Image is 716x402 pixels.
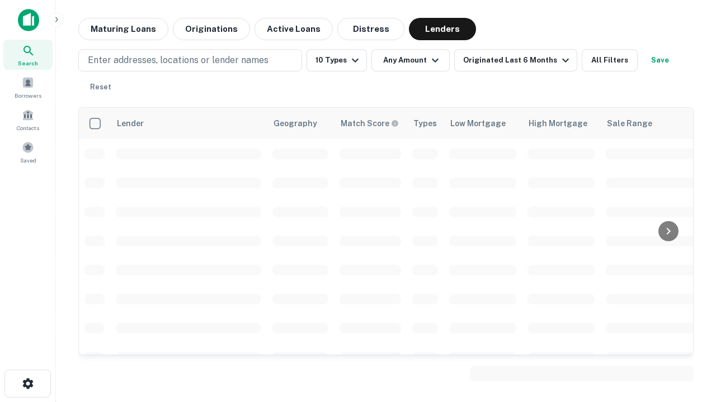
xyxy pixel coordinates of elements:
div: High Mortgage [529,117,587,130]
a: Borrowers [3,72,53,102]
a: Search [3,40,53,70]
span: Search [18,59,38,68]
th: Lender [110,108,267,139]
div: Geography [274,117,317,130]
button: Any Amount [371,49,450,71]
span: Contacts [17,123,39,132]
button: Lenders [409,18,476,40]
div: Types [413,117,437,130]
a: Contacts [3,104,53,135]
p: Enter addresses, locations or lender names [88,54,268,67]
div: Lender [117,117,144,130]
th: High Mortgage [522,108,600,139]
button: All Filters [582,49,638,71]
div: Originated Last 6 Months [463,54,572,67]
th: Sale Range [600,108,701,139]
th: Capitalize uses an advanced AI algorithm to match your search with the best lender. The match sco... [334,108,407,139]
button: Originations [173,18,250,40]
div: Sale Range [607,117,652,130]
span: Saved [20,156,36,165]
button: Enter addresses, locations or lender names [78,49,302,71]
iframe: Chat Widget [660,277,716,331]
div: Capitalize uses an advanced AI algorithm to match your search with the best lender. The match sco... [341,117,399,130]
a: Saved [3,137,53,167]
button: 10 Types [307,49,367,71]
h6: Match Score [341,117,397,130]
th: Types [407,108,444,139]
th: Geography [267,108,334,139]
button: Reset [83,76,119,98]
button: Save your search to get updates of matches that match your search criteria. [642,49,678,71]
span: Borrowers [15,91,41,100]
button: Distress [337,18,404,40]
th: Low Mortgage [444,108,522,139]
button: Maturing Loans [78,18,168,40]
img: capitalize-icon.png [18,9,39,31]
div: Low Mortgage [450,117,506,130]
button: Active Loans [255,18,333,40]
button: Originated Last 6 Months [454,49,577,71]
